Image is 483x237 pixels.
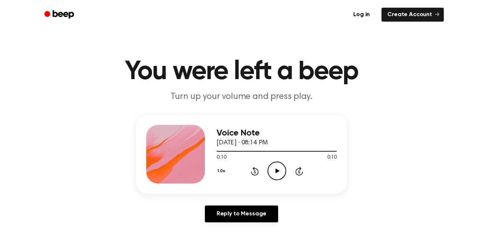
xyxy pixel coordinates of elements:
[217,154,226,162] span: 0:10
[54,59,429,85] h1: You were left a beep
[205,205,278,222] a: Reply to Message
[217,140,268,146] span: [DATE] · 08:14 PM
[327,154,337,162] span: 0:10
[217,128,337,138] h3: Voice Note
[217,165,228,177] button: 1.0x
[346,6,377,23] a: Log in
[101,91,382,103] p: Turn up your volume and press play.
[381,8,444,22] a: Create Account
[39,8,81,22] a: Beep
